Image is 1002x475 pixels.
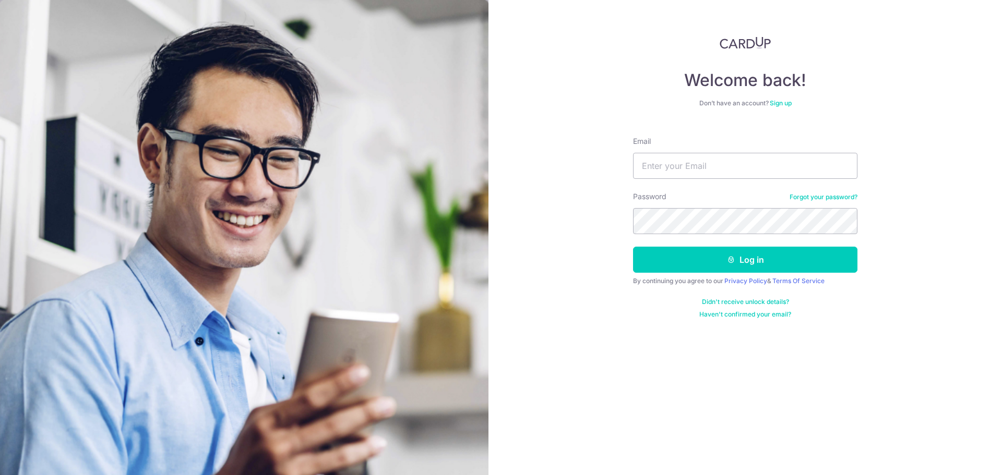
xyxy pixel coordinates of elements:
[633,99,857,107] div: Don’t have an account?
[772,277,825,285] a: Terms Of Service
[724,277,767,285] a: Privacy Policy
[699,310,791,319] a: Haven't confirmed your email?
[633,191,666,202] label: Password
[633,277,857,285] div: By continuing you agree to our &
[720,36,771,49] img: CardUp Logo
[770,99,792,107] a: Sign up
[633,136,651,147] label: Email
[633,153,857,179] input: Enter your Email
[633,247,857,273] button: Log in
[790,193,857,201] a: Forgot your password?
[702,298,789,306] a: Didn't receive unlock details?
[633,70,857,91] h4: Welcome back!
